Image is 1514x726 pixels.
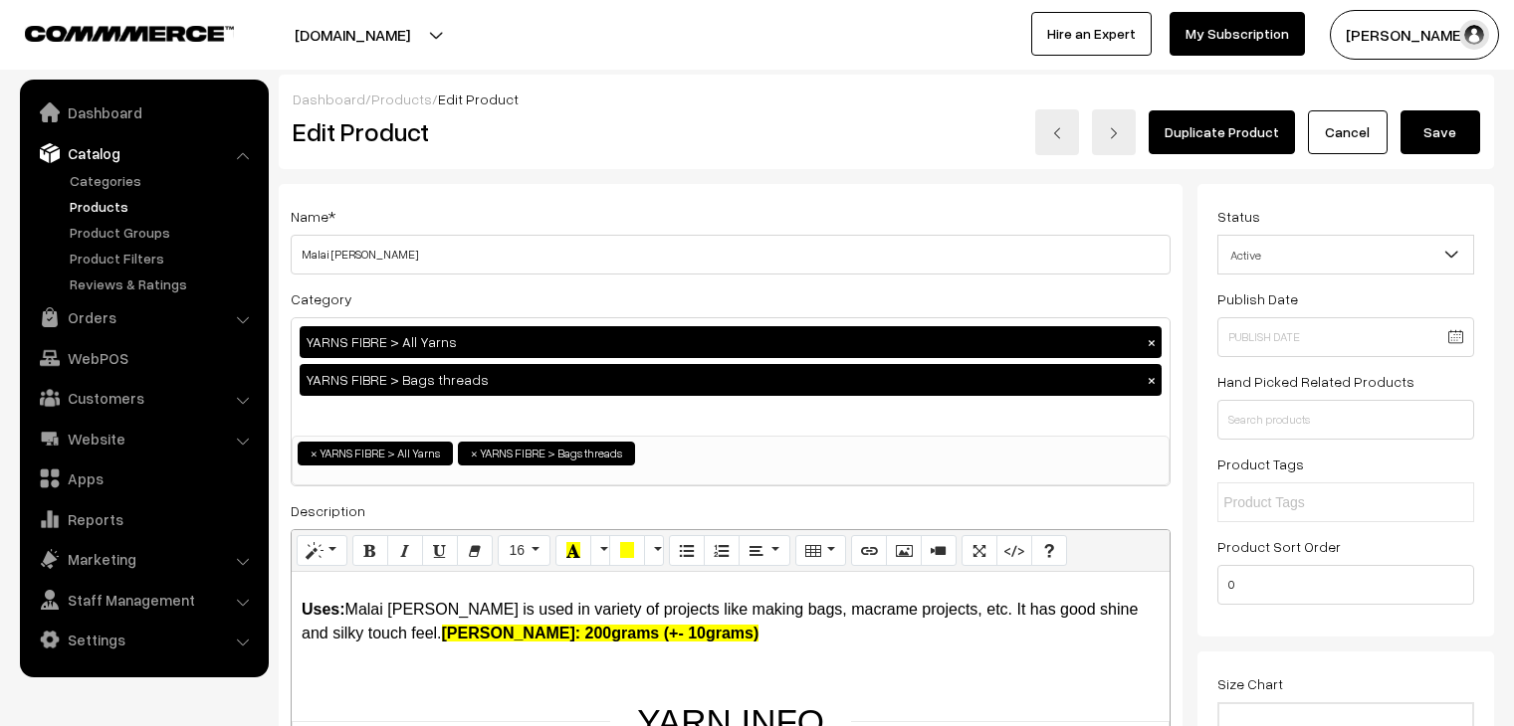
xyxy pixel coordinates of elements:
label: Category [291,288,352,309]
li: YARNS FIBRE > Bags threads [458,442,635,465]
div: YARNS FIBRE > All Yarns [300,326,1162,358]
a: Reports [25,501,262,537]
label: Name [291,206,335,227]
img: right-arrow.png [1108,127,1120,139]
button: Recent Color [555,535,591,567]
a: Customers [25,380,262,416]
a: Products [65,196,262,217]
a: Products [371,91,432,107]
label: Hand Picked Related Products [1217,371,1414,392]
a: Website [25,421,262,456]
b: [PERSON_NAME]: 200grams (+- 10grams) [442,625,759,641]
label: Status [1217,206,1260,227]
button: Italic (CTRL+I) [387,535,423,567]
button: Picture [886,535,922,567]
button: Font Size [498,535,550,567]
button: Code View [996,535,1032,567]
input: Product Tags [1223,492,1398,513]
a: Dashboard [293,91,365,107]
span: 16 [509,542,525,558]
li: YARNS FIBRE > All Yarns [298,442,453,465]
button: Background Color [609,535,645,567]
img: user [1459,20,1489,50]
label: Description [291,500,365,521]
button: More Color [590,535,610,567]
button: Underline (CTRL+U) [422,535,458,567]
input: Enter Number [1217,565,1474,605]
input: Search products [1217,400,1474,440]
h2: Edit Product [293,116,770,147]
span: Active [1218,238,1473,272]
button: Unordered list (CTRL+SHIFT+NUM7) [669,535,705,567]
div: / / [293,89,1480,109]
a: Dashboard [25,94,262,130]
a: Reviews & Ratings [65,273,262,294]
button: × [1143,333,1161,351]
a: Product Filters [65,248,262,269]
strong: Uses: [302,601,345,618]
button: Save [1401,110,1480,154]
a: Duplicate Product [1149,110,1295,154]
p: Malai [PERSON_NAME] is used in variety of projects like making bags, macrame projects, etc. It ha... [302,598,1160,645]
button: Full Screen [962,535,997,567]
span: Edit Product [438,91,519,107]
span: × [311,445,318,462]
button: Link (CTRL+K) [851,535,887,567]
button: Paragraph [739,535,789,567]
span: × [471,445,478,462]
button: Ordered list (CTRL+SHIFT+NUM8) [704,535,740,567]
button: Style [297,535,347,567]
a: Orders [25,299,262,335]
input: Publish Date [1217,317,1474,357]
button: Help [1031,535,1067,567]
div: YARNS FIBRE > Bags threads [300,364,1162,396]
button: Bold (CTRL+B) [352,535,388,567]
input: Name [291,235,1171,274]
a: Categories [65,170,262,191]
a: Marketing [25,541,262,577]
a: My Subscription [1170,12,1305,56]
span: Active [1217,235,1474,274]
label: Product Sort Order [1217,536,1341,557]
a: Cancel [1308,110,1388,154]
a: Catalog [25,135,262,171]
button: [PERSON_NAME]… [1330,10,1499,60]
a: Hire an Expert [1031,12,1152,56]
a: Settings [25,622,262,657]
button: Video [921,535,957,567]
label: Publish Date [1217,288,1298,309]
button: [DOMAIN_NAME] [225,10,480,60]
button: More Color [644,535,664,567]
a: Product Groups [65,222,262,243]
a: Staff Management [25,582,262,618]
button: Remove Font Style (CTRL+\) [457,535,493,567]
a: Apps [25,460,262,496]
button: × [1143,371,1161,389]
button: Table [795,535,846,567]
img: left-arrow.png [1051,127,1063,139]
label: Product Tags [1217,454,1304,474]
a: COMMMERCE [25,20,199,44]
img: COMMMERCE [25,26,234,41]
label: Size Chart [1217,673,1283,694]
a: WebPOS [25,340,262,376]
